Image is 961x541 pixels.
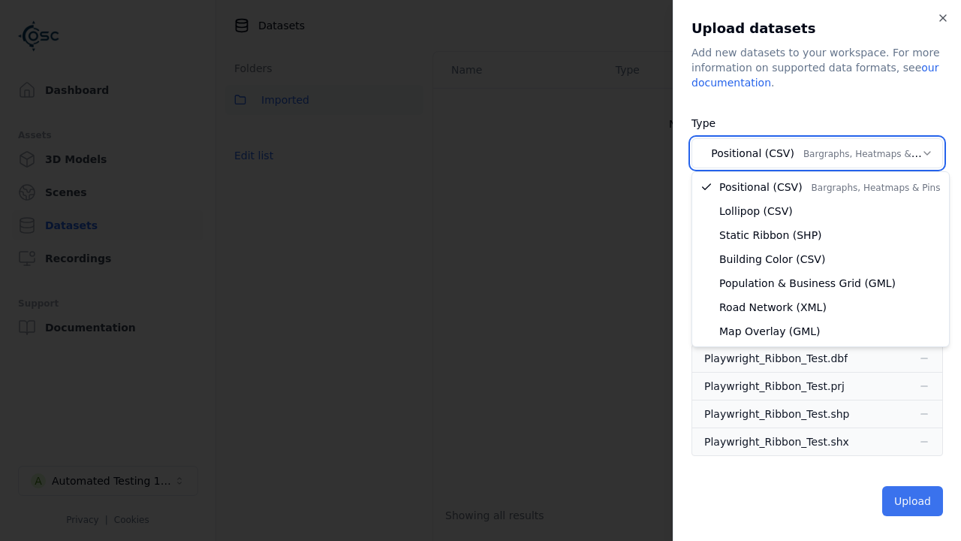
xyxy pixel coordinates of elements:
span: Lollipop (CSV) [719,204,793,219]
span: Road Network (XML) [719,300,827,315]
span: Bargraphs, Heatmaps & Pins [812,183,941,193]
span: Static Ribbon (SHP) [719,228,822,243]
span: Positional (CSV) [719,180,940,195]
span: Population & Business Grid (GML) [719,276,896,291]
span: Map Overlay (GML) [719,324,821,339]
span: Building Color (CSV) [719,252,825,267]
